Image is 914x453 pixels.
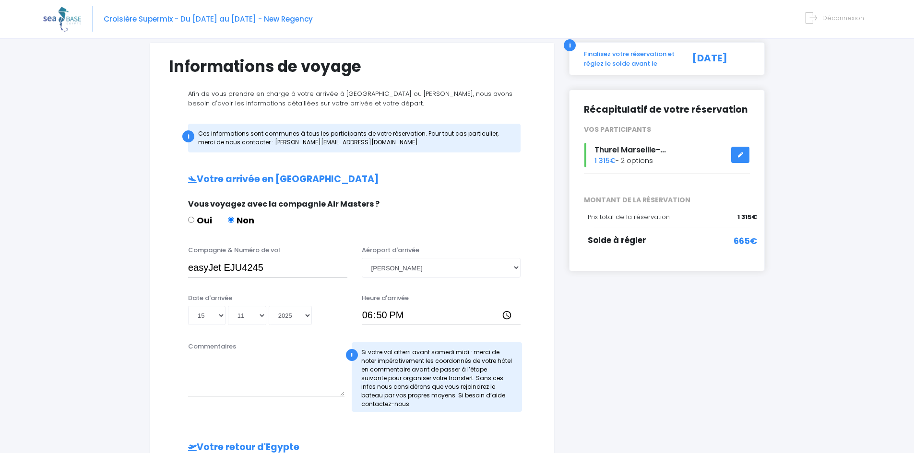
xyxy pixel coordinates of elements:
div: i [564,39,576,51]
span: Thurel Marseille-... [594,144,666,155]
label: Aéroport d'arrivée [362,245,419,255]
h2: Votre arrivée en [GEOGRAPHIC_DATA] [169,174,535,185]
div: Finalisez votre réservation et réglez le solde avant le [577,49,682,68]
label: Compagnie & Numéro de vol [188,245,280,255]
div: Ces informations sont communes à tous les participants de votre réservation. Pour tout cas partic... [188,124,521,152]
div: i [182,130,194,142]
div: - 2 options [577,143,757,167]
input: Non [228,217,234,223]
span: Solde à régler [588,234,646,246]
h2: Votre retour d'Egypte [169,442,535,453]
span: 1 315€ [737,212,757,222]
span: Déconnexion [822,13,864,23]
span: MONTANT DE LA RÉSERVATION [577,195,757,205]
input: Oui [188,217,194,223]
span: 1 315€ [594,156,616,165]
div: ! [346,349,358,361]
span: Croisière Supermix - Du [DATE] au [DATE] - New Regency [104,14,313,24]
h1: Informations de voyage [169,57,535,76]
label: Heure d'arrivée [362,293,409,303]
p: Afin de vous prendre en charge à votre arrivée à [GEOGRAPHIC_DATA] ou [PERSON_NAME], nous avons b... [169,89,535,108]
span: Vous voyagez avec la compagnie Air Masters ? [188,198,380,209]
label: Non [228,214,254,227]
label: Date d'arrivée [188,293,232,303]
label: Commentaires [188,342,236,351]
div: Si votre vol atterri avant samedi midi : merci de noter impérativement les coordonnés de votre hô... [352,342,522,412]
div: [DATE] [682,49,757,68]
label: Oui [188,214,212,227]
div: VOS PARTICIPANTS [577,125,757,135]
span: 665€ [734,234,757,247]
h2: Récapitulatif de votre réservation [584,105,750,116]
span: Prix total de la réservation [588,212,670,221]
